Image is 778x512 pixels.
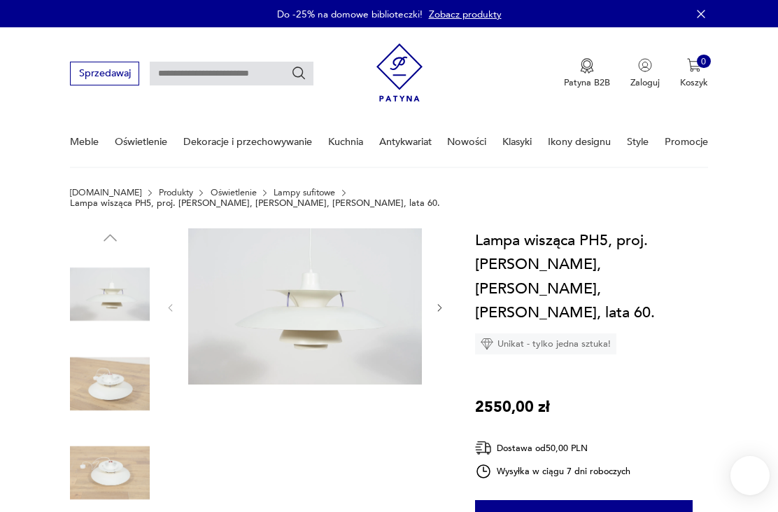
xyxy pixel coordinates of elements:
[580,58,594,74] img: Ikona medalu
[115,118,167,166] a: Oświetlenie
[680,76,708,89] p: Koszyk
[730,456,770,495] iframe: Smartsupp widget button
[665,118,708,166] a: Promocje
[475,439,492,457] img: Ikona dostawy
[70,70,139,78] a: Sprzedawaj
[70,188,141,198] a: [DOMAIN_NAME]
[70,62,139,85] button: Sprzedawaj
[447,118,486,166] a: Nowości
[379,118,432,166] a: Antykwariat
[564,76,610,89] p: Patyna B2B
[211,188,257,198] a: Oświetlenie
[70,254,150,334] img: Zdjęcie produktu Lampa wisząca PH5, proj. P. Henningsen, Louis Poulsen, Dania, lata 60.
[630,76,660,89] p: Zaloguj
[183,118,312,166] a: Dekoracje i przechowywanie
[70,198,440,208] p: Lampa wisząca PH5, proj. [PERSON_NAME], [PERSON_NAME], [PERSON_NAME], lata 60.
[627,118,649,166] a: Style
[638,58,652,72] img: Ikonka użytkownika
[70,118,99,166] a: Meble
[697,55,711,69] div: 0
[630,58,660,89] button: Zaloguj
[680,58,708,89] button: 0Koszyk
[475,463,630,480] div: Wysyłka w ciągu 7 dni roboczych
[291,66,306,81] button: Szukaj
[548,118,611,166] a: Ikony designu
[376,39,423,106] img: Patyna - sklep z meblami i dekoracjami vintage
[159,188,193,198] a: Produkty
[475,395,550,419] p: 2550,00 zł
[70,344,150,424] img: Zdjęcie produktu Lampa wisząca PH5, proj. P. Henningsen, Louis Poulsen, Dania, lata 60.
[475,439,630,457] div: Dostawa od 50,00 PLN
[277,8,423,21] p: Do -25% na domowe biblioteczki!
[481,338,493,350] img: Ikona diamentu
[429,8,502,21] a: Zobacz produkty
[188,228,422,385] img: Zdjęcie produktu Lampa wisząca PH5, proj. P. Henningsen, Louis Poulsen, Dania, lata 60.
[475,333,616,354] div: Unikat - tylko jedna sztuka!
[502,118,532,166] a: Klasyki
[564,58,610,89] a: Ikona medaluPatyna B2B
[687,58,701,72] img: Ikona koszyka
[564,58,610,89] button: Patyna B2B
[328,118,363,166] a: Kuchnia
[274,188,335,198] a: Lampy sufitowe
[475,228,730,324] h1: Lampa wisząca PH5, proj. [PERSON_NAME], [PERSON_NAME], [PERSON_NAME], lata 60.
